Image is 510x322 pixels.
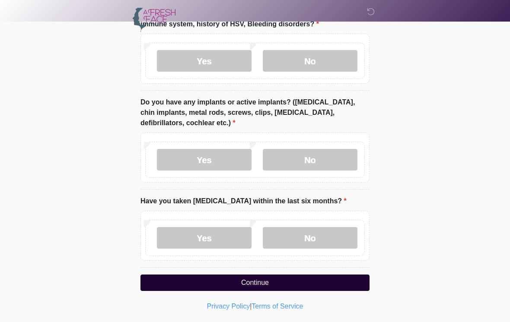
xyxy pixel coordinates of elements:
label: Yes [157,50,252,72]
label: No [263,149,357,170]
label: No [263,50,357,72]
label: No [263,227,357,249]
label: Have you taken [MEDICAL_DATA] within the last six months? [140,196,347,206]
img: A Fresh Face Aesthetics Inc Logo [132,6,176,33]
a: Terms of Service [252,303,303,310]
a: | [250,303,252,310]
label: Yes [157,149,252,170]
button: Continue [140,275,370,291]
label: Yes [157,227,252,249]
a: Privacy Policy [207,303,250,310]
label: Do you have any implants or active implants? ([MEDICAL_DATA], chin implants, metal rods, screws, ... [140,97,370,128]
